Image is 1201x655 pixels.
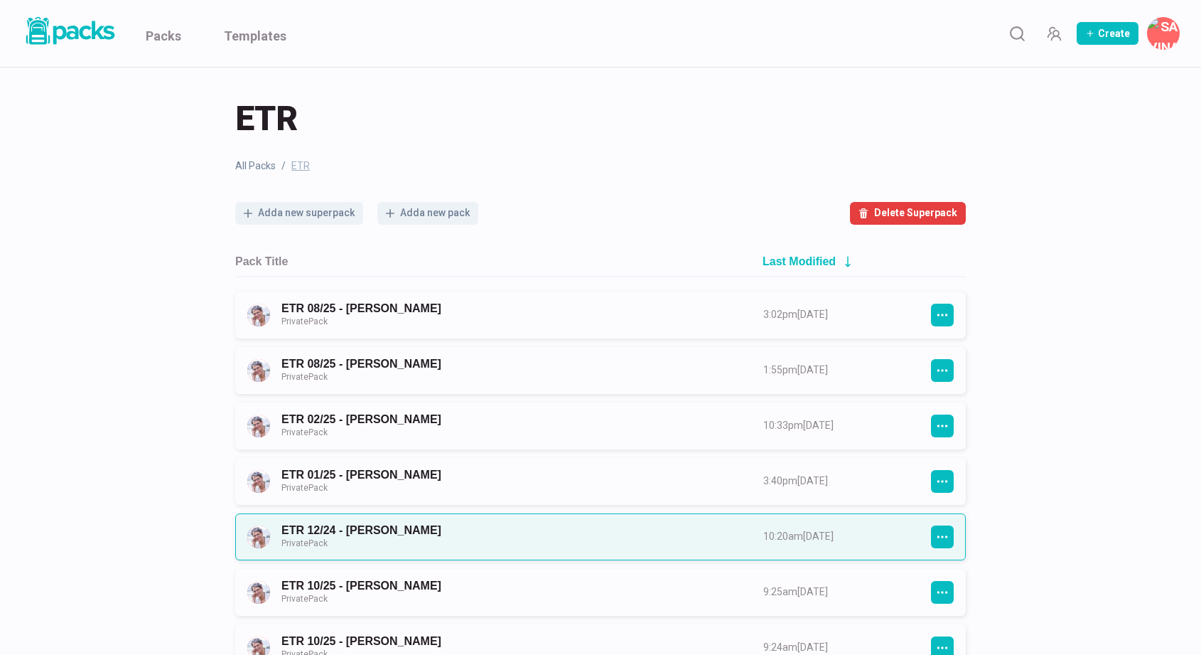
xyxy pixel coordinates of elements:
[850,202,966,225] button: Delete Superpack
[21,14,117,48] img: Packs logo
[1040,19,1068,48] button: Manage Team Invites
[1077,22,1138,45] button: Create Pack
[1003,19,1031,48] button: Search
[291,159,310,174] span: ETR
[377,202,478,225] button: Adda new pack
[235,255,288,268] h2: Pack Title
[281,159,286,174] span: /
[235,159,966,174] nav: breadcrumb
[235,202,363,225] button: Adda new superpack
[235,96,298,142] span: ETR
[21,14,117,53] a: Packs logo
[235,159,276,174] a: All Packs
[763,255,836,268] h2: Last Modified
[1147,17,1180,50] button: Savina Tilmann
